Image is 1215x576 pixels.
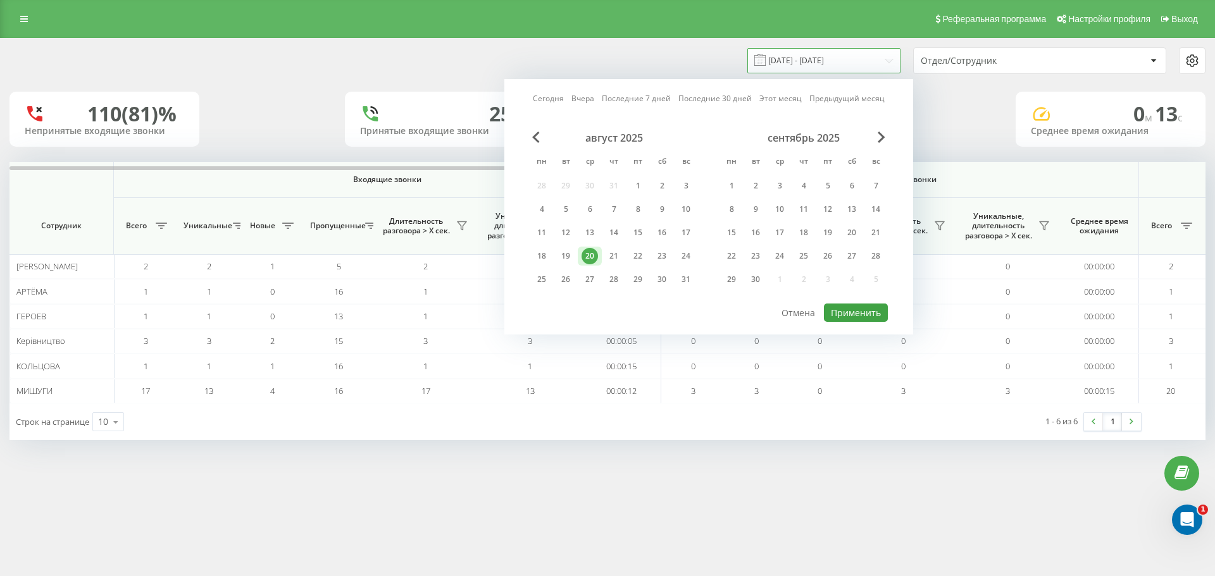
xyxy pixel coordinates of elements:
div: 17 [678,224,694,241]
span: Уникальные, длительность разговора > Х сек. [962,211,1035,241]
span: 17 [421,385,430,396]
div: пн 22 сент. 2025 г. [720,247,744,266]
abbr: среда [580,153,599,172]
div: 29 [630,271,646,288]
span: 0 [270,286,275,297]
div: 23 [654,248,670,264]
span: 17 [141,385,150,396]
div: чт 11 сент. 2025 г. [792,200,816,219]
span: 0 [1006,310,1010,322]
div: пн 18 авг. 2025 г. [530,247,554,266]
div: 20 [844,224,860,241]
span: Строк на странице [16,416,89,427]
div: вт 9 сент. 2025 г. [744,200,768,219]
div: вс 31 авг. 2025 г. [674,270,698,289]
div: 5 [819,178,836,194]
span: 3 [207,335,211,346]
div: 13 [844,201,860,218]
div: ср 17 сент. 2025 г. [768,223,792,242]
span: 3 [528,335,532,346]
td: 00:00:12 [582,379,661,403]
span: 16 [334,360,343,372]
div: сб 13 сент. 2025 г. [840,200,864,219]
div: пн 29 сент. 2025 г. [720,270,744,289]
span: 1 [207,286,211,297]
div: 1 [723,178,740,194]
div: пн 25 авг. 2025 г. [530,270,554,289]
div: 24 [678,248,694,264]
span: АРТЁМА [16,286,47,297]
div: 6 [844,178,860,194]
div: 10 [98,415,108,428]
td: 00:00:00 [1060,279,1139,303]
div: пт 26 сент. 2025 г. [816,247,840,266]
div: ср 24 сент. 2025 г. [768,247,792,266]
div: сб 16 авг. 2025 г. [650,223,674,242]
a: Предыдущий месяц [809,92,885,104]
div: 10 [771,201,788,218]
div: пт 15 авг. 2025 г. [626,223,650,242]
span: 0 [1006,360,1010,372]
a: Этот месяц [759,92,802,104]
span: 13 [204,385,213,396]
span: КОЛЬЦОВА [16,360,60,372]
div: пн 15 сент. 2025 г. [720,223,744,242]
div: август 2025 [530,132,698,144]
span: Next Month [878,132,885,143]
div: 7 [606,201,622,218]
div: чт 25 сент. 2025 г. [792,247,816,266]
span: 3 [423,335,428,346]
span: Всего [120,221,152,231]
div: чт 21 авг. 2025 г. [602,247,626,266]
span: 0 [818,385,822,396]
span: Уникальные [184,221,229,231]
div: чт 4 сент. 2025 г. [792,176,816,195]
div: вс 17 авг. 2025 г. [674,223,698,242]
span: м [1145,111,1155,125]
div: сб 6 сент. 2025 г. [840,176,864,195]
span: Керівництво [16,335,65,346]
div: сб 30 авг. 2025 г. [650,270,674,289]
span: 0 [754,360,759,372]
div: пт 8 авг. 2025 г. [626,200,650,219]
div: вт 23 сент. 2025 г. [744,247,768,266]
span: 0 [901,360,906,372]
span: МИШУГИ [16,385,53,396]
div: вт 30 сент. 2025 г. [744,270,768,289]
span: [PERSON_NAME] [16,260,78,272]
span: 1 [144,360,148,372]
span: 3 [901,385,906,396]
div: вт 2 сент. 2025 г. [744,176,768,195]
div: 22 [723,248,740,264]
td: 00:00:15 [1060,379,1139,403]
div: чт 14 авг. 2025 г. [602,223,626,242]
div: 4 [795,178,812,194]
div: 13 [582,224,598,241]
div: ср 10 сент. 2025 г. [768,200,792,219]
span: 2 [144,260,148,272]
td: 00:00:15 [582,353,661,378]
div: сб 23 авг. 2025 г. [650,247,674,266]
a: Последние 30 дней [678,92,752,104]
div: сб 20 сент. 2025 г. [840,223,864,242]
span: Выход [1171,14,1198,24]
span: Настройки профиля [1068,14,1150,24]
span: 2 [1169,260,1173,272]
span: Пропущенные [310,221,361,231]
span: Всего [1145,221,1177,231]
abbr: понедельник [722,153,741,172]
div: Непринятые входящие звонки [25,126,184,137]
span: 1 [1198,505,1208,515]
div: ср 3 сент. 2025 г. [768,176,792,195]
div: вс 3 авг. 2025 г. [674,176,698,195]
span: ГЕРОЕВ [16,310,46,322]
span: 5 [337,260,341,272]
span: Новые [247,221,278,231]
span: 20 [1166,385,1175,396]
abbr: пятница [628,153,647,172]
span: Входящие звонки [147,175,628,185]
div: вс 28 сент. 2025 г. [864,247,888,266]
div: Принятые входящие звонки [360,126,520,137]
div: Отдел/Сотрудник [921,56,1072,66]
abbr: суббота [652,153,671,172]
